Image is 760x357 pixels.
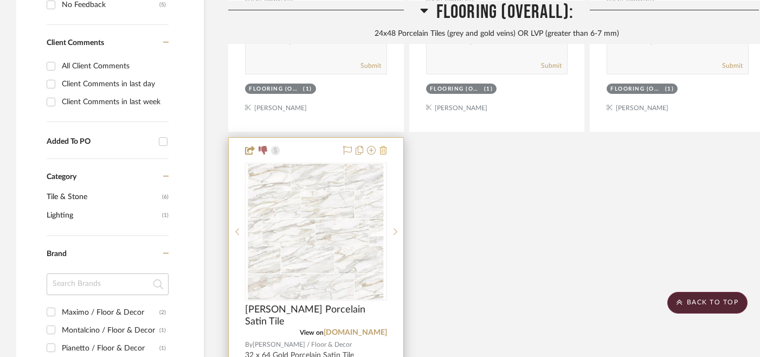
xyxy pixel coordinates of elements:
[665,85,674,93] div: (1)
[249,85,300,93] div: Flooring (overall):
[47,250,67,258] span: Brand
[484,85,493,93] div: (1)
[722,61,743,71] button: Submit
[47,188,159,206] span: Tile & Stone
[162,188,169,206] span: (6)
[62,304,159,321] div: Maximo / Floor & Decor
[62,75,166,93] div: Client Comments in last day
[47,173,76,182] span: Category
[47,273,169,295] input: Search Brands
[541,61,562,71] button: Submit
[62,322,159,339] div: Montalcino / Floor & Decor
[159,304,166,321] div: (2)
[47,39,104,47] span: Client Comments
[303,85,312,93] div: (1)
[360,61,381,71] button: Submit
[159,322,166,339] div: (1)
[62,93,166,111] div: Client Comments in last week
[430,85,481,93] div: Flooring (overall):
[248,164,384,299] img: Artemis Gold Porcelain Satin Tile
[162,207,169,224] span: (1)
[62,58,166,75] div: All Client Comments
[253,340,352,350] span: [PERSON_NAME] / Floor & Decor
[245,304,387,328] span: [PERSON_NAME] Porcelain Satin Tile
[47,206,159,225] span: Lighting
[667,292,748,314] scroll-to-top-button: BACK TO TOP
[300,329,324,336] span: View on
[62,340,159,357] div: Pianetto / Floor & Decor
[245,340,253,350] span: By
[246,163,387,300] div: 0
[324,329,387,336] a: [DOMAIN_NAME]
[159,340,166,357] div: (1)
[610,85,662,93] div: Flooring (overall):
[47,137,153,146] div: Added To PO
